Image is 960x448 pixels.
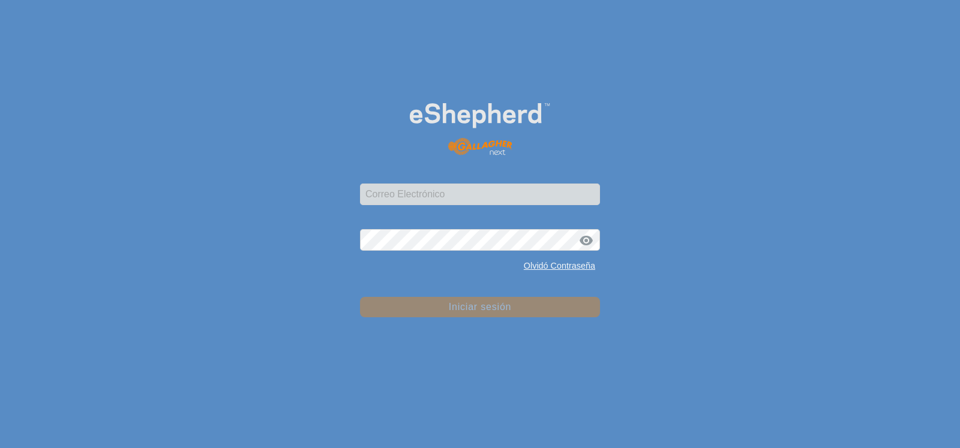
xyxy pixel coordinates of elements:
img: Logotipo de eShepherd [384,83,576,164]
button: Iniciar sesión [360,297,600,317]
a: Olvidó Contraseña [524,261,595,270]
font: Iniciar sesión [449,302,512,312]
input: Correo Electrónico [360,184,600,205]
